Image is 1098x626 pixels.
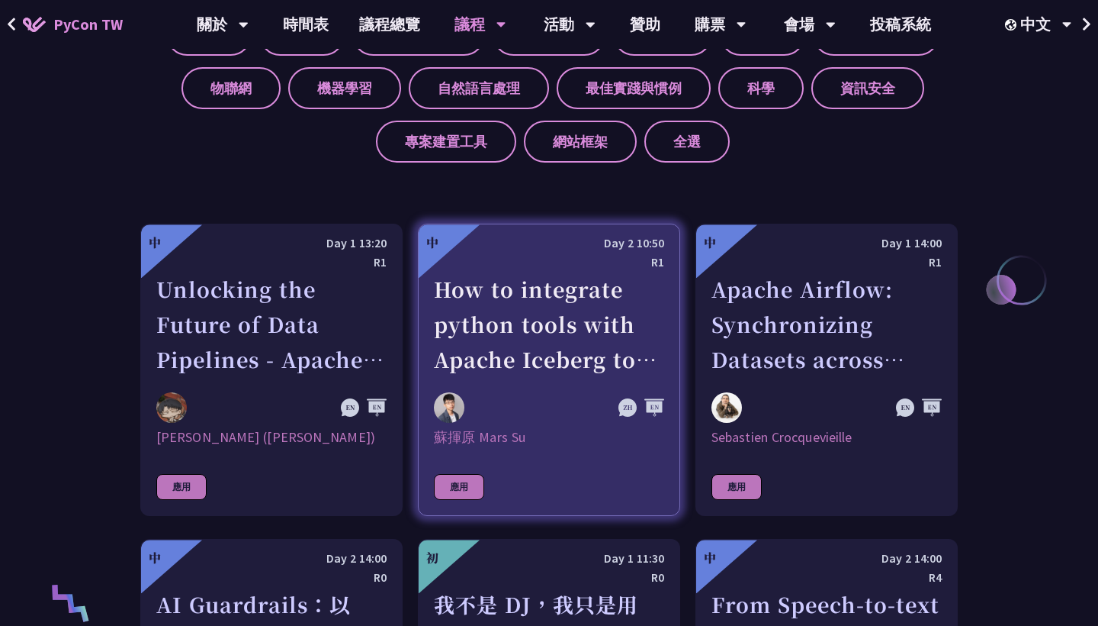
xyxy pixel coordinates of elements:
a: PyCon TW [8,5,138,44]
div: Day 1 14:00 [711,234,942,253]
img: 李唯 (Wei Lee) [156,392,187,423]
label: 專案建置工具 [376,121,516,163]
div: Day 1 13:20 [156,234,387,253]
span: PyCon TW [53,13,123,36]
label: 自然語言處理 [409,67,549,109]
div: [PERSON_NAME] ([PERSON_NAME]) [156,428,387,447]
label: 全選 [644,121,730,163]
label: 物聯網 [181,67,281,109]
div: 應用 [156,474,207,500]
div: 中 [704,234,716,252]
label: 網站框架 [524,121,637,163]
div: Day 2 14:00 [711,549,942,568]
div: 中 [149,549,161,567]
div: How to integrate python tools with Apache Iceberg to build ETLT pipeline on Shift-Left Architecture [434,272,664,377]
img: Home icon of PyCon TW 2025 [23,17,46,32]
div: Day 1 11:30 [434,549,664,568]
div: R0 [156,568,387,587]
div: R0 [434,568,664,587]
div: R4 [711,568,942,587]
label: 機器學習 [288,67,401,109]
div: 中 [426,234,438,252]
div: 蘇揮原 Mars Su [434,428,664,447]
div: R1 [156,253,387,272]
label: 科學 [718,67,804,109]
div: 中 [149,234,161,252]
label: 資訊安全 [811,67,924,109]
img: Sebastien Crocquevieille [711,392,742,423]
a: 中 Day 2 10:50 R1 How to integrate python tools with Apache Iceberg to build ETLT pipeline on Shif... [418,224,680,516]
a: 中 Day 1 13:20 R1 Unlocking the Future of Data Pipelines - Apache Airflow 3 李唯 (Wei Lee) [PERSON_N... [140,224,403,516]
img: 蘇揮原 Mars Su [434,392,464,423]
div: 應用 [711,474,762,500]
div: Sebastien Crocquevieille [711,428,942,447]
div: Apache Airflow: Synchronizing Datasets across Multiple instances [711,272,942,377]
div: Day 2 14:00 [156,549,387,568]
div: R1 [711,253,942,272]
div: 應用 [434,474,484,500]
label: 最佳實踐與慣例 [557,67,711,109]
a: 中 Day 1 14:00 R1 Apache Airflow: Synchronizing Datasets across Multiple instances Sebastien Crocq... [695,224,958,516]
div: Day 2 10:50 [434,234,664,253]
div: Unlocking the Future of Data Pipelines - Apache Airflow 3 [156,272,387,377]
div: R1 [434,253,664,272]
img: Locale Icon [1005,19,1020,31]
div: 初 [426,549,438,567]
div: 中 [704,549,716,567]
